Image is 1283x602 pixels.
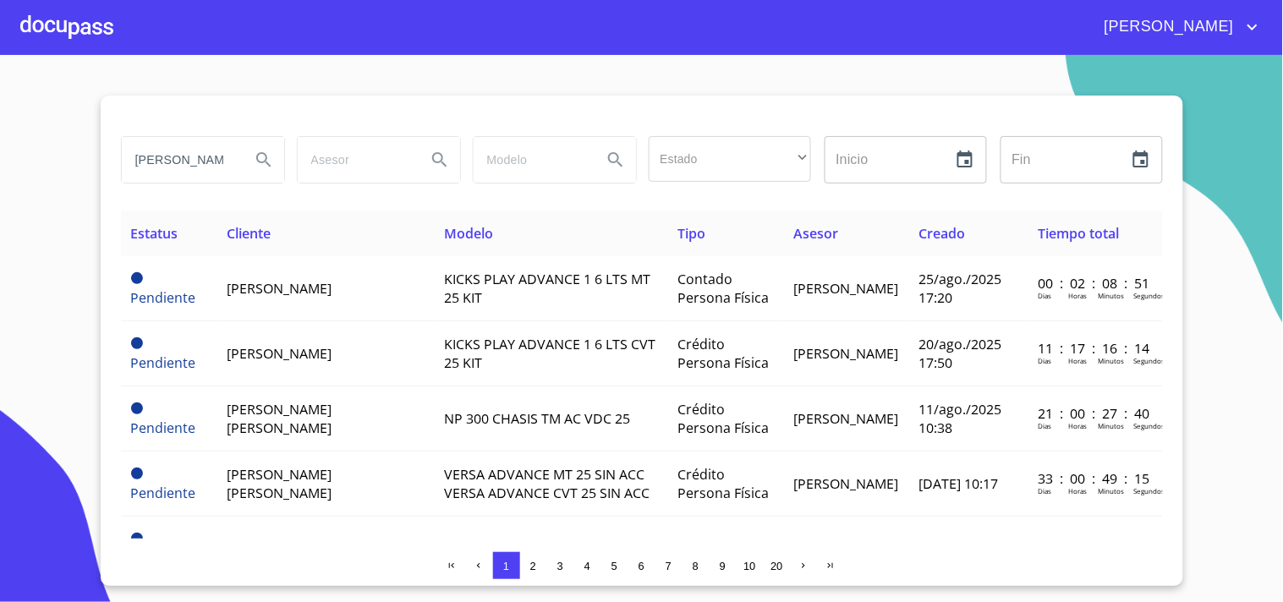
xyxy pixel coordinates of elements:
[131,224,178,243] span: Estatus
[1038,291,1051,300] p: Dias
[794,474,899,493] span: [PERSON_NAME]
[227,400,332,437] span: [PERSON_NAME] [PERSON_NAME]
[1038,534,1152,553] p: 45 : 19 : 33 : 27
[743,560,755,572] span: 10
[1068,356,1087,365] p: Horas
[794,279,899,298] span: [PERSON_NAME]
[1092,14,1242,41] span: [PERSON_NAME]
[1133,356,1165,365] p: Segundos
[678,335,770,372] span: Crédito Persona Física
[131,272,143,284] span: Pendiente
[131,337,143,349] span: Pendiente
[1038,469,1152,488] p: 33 : 00 : 49 : 15
[1038,356,1051,365] p: Dias
[595,140,636,180] button: Search
[1038,224,1119,243] span: Tiempo total
[1038,486,1051,495] p: Dias
[227,465,332,502] span: [PERSON_NAME] [PERSON_NAME]
[444,224,493,243] span: Modelo
[419,140,460,180] button: Search
[530,560,536,572] span: 2
[1098,486,1124,495] p: Minutos
[444,335,655,372] span: KICKS PLAY ADVANCE 1 6 LTS CVT 25 KIT
[794,224,839,243] span: Asesor
[131,533,143,545] span: Pendiente
[1068,486,1087,495] p: Horas
[601,552,628,579] button: 5
[444,270,650,307] span: KICKS PLAY ADVANCE 1 6 LTS MT 25 KIT
[444,465,650,502] span: VERSA ADVANCE MT 25 SIN ACC VERSA ADVANCE CVT 25 SIN ACC
[1038,404,1152,423] p: 21 : 00 : 27 : 40
[131,484,196,502] span: Pendiente
[557,560,563,572] span: 3
[1133,486,1165,495] p: Segundos
[1038,339,1152,358] p: 11 : 17 : 16 : 14
[639,560,644,572] span: 6
[298,137,413,183] input: search
[122,137,237,183] input: search
[131,353,196,372] span: Pendiente
[1098,356,1124,365] p: Minutos
[683,552,710,579] button: 8
[474,137,589,183] input: search
[655,552,683,579] button: 7
[574,552,601,579] button: 4
[227,344,332,363] span: [PERSON_NAME]
[710,552,737,579] button: 9
[584,560,590,572] span: 4
[1098,421,1124,430] p: Minutos
[1092,14,1263,41] button: account of current user
[227,224,271,243] span: Cliente
[678,465,770,502] span: Crédito Persona Física
[678,400,770,437] span: Crédito Persona Física
[666,560,672,572] span: 7
[693,560,699,572] span: 8
[678,270,770,307] span: Contado Persona Física
[1098,291,1124,300] p: Minutos
[493,552,520,579] button: 1
[1038,274,1152,293] p: 00 : 02 : 08 : 51
[919,270,1002,307] span: 25/ago./2025 17:20
[131,419,196,437] span: Pendiente
[611,560,617,572] span: 5
[1068,421,1087,430] p: Horas
[227,279,332,298] span: [PERSON_NAME]
[244,140,284,180] button: Search
[628,552,655,579] button: 6
[794,409,899,428] span: [PERSON_NAME]
[1038,421,1051,430] p: Dias
[794,344,899,363] span: [PERSON_NAME]
[678,224,706,243] span: Tipo
[131,402,143,414] span: Pendiente
[720,560,726,572] span: 9
[503,560,509,572] span: 1
[770,560,782,572] span: 20
[547,552,574,579] button: 3
[444,409,630,428] span: NP 300 CHASIS TM AC VDC 25
[919,224,966,243] span: Creado
[764,552,791,579] button: 20
[1068,291,1087,300] p: Horas
[1133,291,1165,300] p: Segundos
[1133,421,1165,430] p: Segundos
[131,468,143,479] span: Pendiente
[919,474,999,493] span: [DATE] 10:17
[919,400,1002,437] span: 11/ago./2025 10:38
[520,552,547,579] button: 2
[919,335,1002,372] span: 20/ago./2025 17:50
[131,288,196,307] span: Pendiente
[649,136,811,182] div: ​
[737,552,764,579] button: 10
